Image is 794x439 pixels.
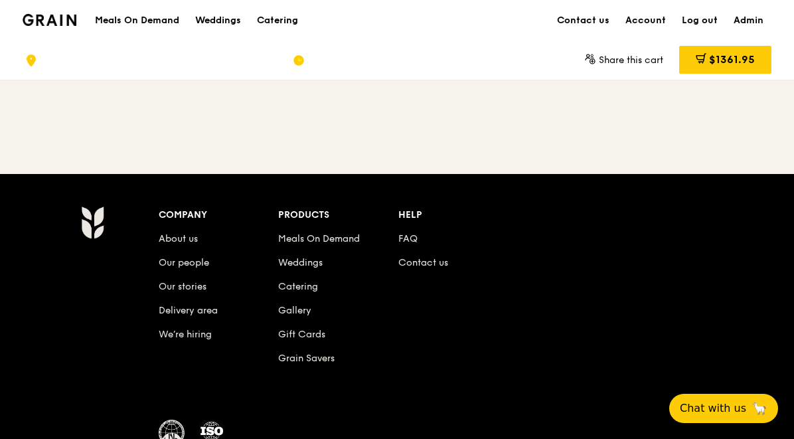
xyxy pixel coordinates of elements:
a: Meals On Demand [278,233,360,244]
span: Chat with us [680,400,746,416]
button: Chat with us🦙 [669,394,778,423]
h1: Meals On Demand [95,14,179,27]
a: Account [617,1,674,41]
img: Grain [81,206,104,239]
div: Products [278,206,398,224]
a: Catering [278,281,318,292]
a: FAQ [398,233,418,244]
a: Contact us [398,257,448,268]
span: 🦙 [752,400,767,416]
div: Catering [257,1,298,41]
a: Delivery area [159,305,218,316]
a: Our people [159,257,209,268]
div: Help [398,206,518,224]
a: Gift Cards [278,329,325,340]
a: Our stories [159,281,206,292]
a: About us [159,233,198,244]
a: Contact us [549,1,617,41]
span: Share this cart [599,54,663,66]
div: Company [159,206,278,224]
a: We’re hiring [159,329,212,340]
a: Catering [249,1,306,41]
a: Weddings [278,257,323,268]
div: Weddings [195,1,241,41]
a: Grain Savers [278,353,335,364]
span: $1361.95 [709,53,755,66]
a: Gallery [278,305,311,316]
a: Log out [674,1,726,41]
img: Grain [23,14,76,26]
a: Admin [726,1,771,41]
a: Weddings [187,1,249,41]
